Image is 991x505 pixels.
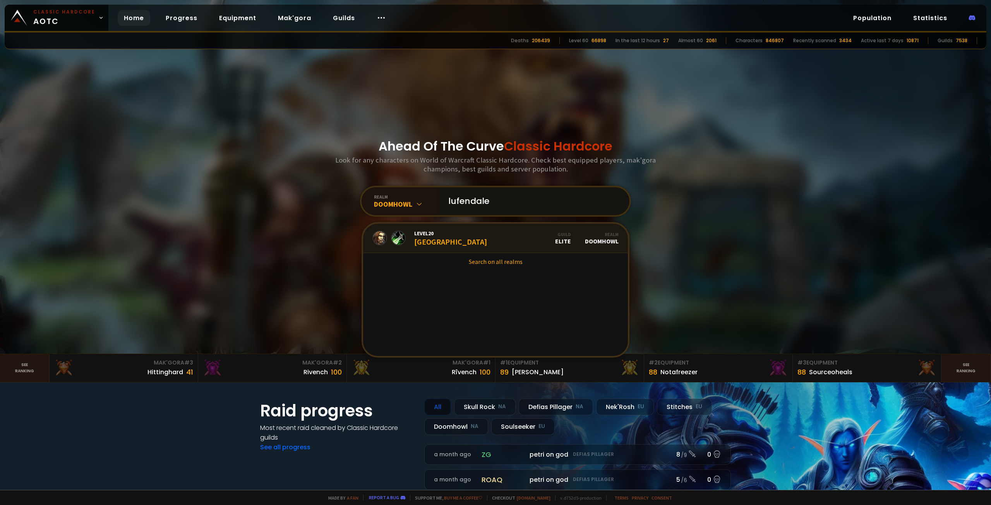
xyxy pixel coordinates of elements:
div: 89 [500,367,509,377]
div: 66898 [592,37,606,44]
a: Terms [614,495,629,501]
div: 206439 [532,37,550,44]
a: a month agozgpetri on godDefias Pillager8 /90 [424,444,731,465]
div: Mak'Gora [203,359,342,367]
h1: Ahead Of The Curve [379,137,612,156]
div: Recently scanned [793,37,836,44]
a: Search on all realms [363,253,628,270]
small: EU [538,423,545,430]
div: Equipment [649,359,788,367]
a: Mak'gora [272,10,317,26]
div: Notafreezer [660,367,698,377]
h4: Most recent raid cleaned by Classic Hardcore guilds [260,423,415,442]
input: Search a character... [444,187,620,215]
a: Level20[GEOGRAPHIC_DATA]GuildEliteRealmDoomhowl [363,224,628,253]
div: Soulseeker [491,418,555,435]
div: Doomhowl [585,231,619,245]
div: Rivench [303,367,328,377]
div: Mak'Gora [351,359,490,367]
div: Mak'Gora [54,359,193,367]
a: Privacy [632,495,648,501]
a: Mak'Gora#2Rivench100 [198,354,347,382]
span: AOTC [33,9,95,27]
span: Classic Hardcore [504,137,612,155]
span: Level 20 [414,230,487,237]
div: Characters [736,37,763,44]
a: Classic HardcoreAOTC [5,5,108,31]
a: #1Equipment89[PERSON_NAME] [495,354,644,382]
small: EU [696,403,702,411]
div: Elite [555,231,571,245]
div: realm [374,194,439,200]
div: Active last 7 days [861,37,904,44]
a: Progress [159,10,204,26]
div: Doomhowl [374,200,439,209]
div: Doomhowl [424,418,488,435]
a: a fan [347,495,358,501]
div: Realm [585,231,619,237]
span: # 1 [483,359,490,366]
span: # 3 [797,359,806,366]
div: 846807 [766,37,784,44]
a: Seeranking [941,354,991,382]
div: [GEOGRAPHIC_DATA] [414,230,487,247]
div: Almost 60 [678,37,703,44]
div: Sourceoheals [809,367,852,377]
span: Checkout [487,495,550,501]
div: Level 60 [569,37,588,44]
h1: Raid progress [260,399,415,423]
a: Statistics [907,10,953,26]
div: [PERSON_NAME] [512,367,564,377]
a: #2Equipment88Notafreezer [644,354,793,382]
div: 41 [186,367,193,377]
div: In the last 12 hours [616,37,660,44]
div: Guild [555,231,571,237]
div: 7538 [956,37,967,44]
small: Classic Hardcore [33,9,95,15]
div: 3434 [839,37,852,44]
div: Deaths [511,37,529,44]
span: # 2 [333,359,342,366]
a: Equipment [213,10,262,26]
a: Mak'Gora#3Hittinghard41 [50,354,198,382]
a: Population [847,10,898,26]
a: Report a bug [369,495,399,500]
div: Hittinghard [147,367,183,377]
small: NA [471,423,478,430]
a: Mak'Gora#1Rîvench100 [347,354,495,382]
div: Equipment [797,359,936,367]
span: Support me, [410,495,482,501]
a: [DOMAIN_NAME] [517,495,550,501]
span: # 3 [184,359,193,366]
span: Made by [324,495,358,501]
a: Guilds [327,10,361,26]
span: v. d752d5 - production [555,495,602,501]
div: Guilds [938,37,953,44]
span: # 1 [500,359,508,366]
div: 100 [331,367,342,377]
div: Defias Pillager [519,399,593,415]
a: Buy me a coffee [444,495,482,501]
div: Stitches [657,399,712,415]
div: All [424,399,451,415]
a: See all progress [260,443,310,452]
small: NA [576,403,583,411]
a: #3Equipment88Sourceoheals [793,354,941,382]
a: Home [118,10,150,26]
div: 88 [797,367,806,377]
div: 27 [663,37,669,44]
div: 100 [480,367,490,377]
div: Rîvench [452,367,477,377]
div: 10871 [907,37,919,44]
div: 88 [649,367,657,377]
span: # 2 [649,359,658,366]
div: Skull Rock [454,399,516,415]
small: EU [638,403,644,411]
div: 2061 [706,37,717,44]
h3: Look for any characters on World of Warcraft Classic Hardcore. Check best equipped players, mak'g... [332,156,659,173]
a: a month agoroaqpetri on godDefias Pillager5 /60 [424,469,731,490]
a: Consent [652,495,672,501]
div: Nek'Rosh [596,399,654,415]
div: Equipment [500,359,639,367]
small: NA [498,403,506,411]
